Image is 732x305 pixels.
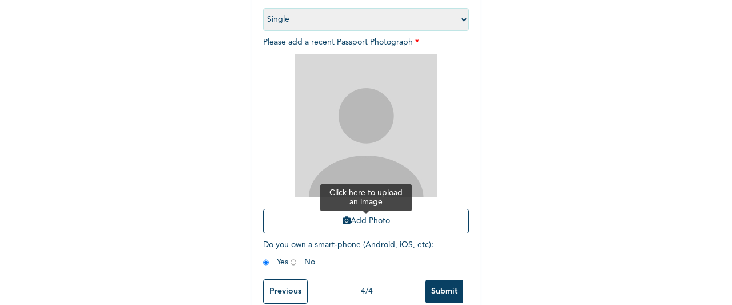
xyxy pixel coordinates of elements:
[295,54,437,197] img: Crop
[263,209,469,233] button: Add Photo
[263,38,469,239] span: Please add a recent Passport Photograph
[263,279,308,304] input: Previous
[425,280,463,303] input: Submit
[308,286,425,298] div: 4 / 4
[263,241,433,266] span: Do you own a smart-phone (Android, iOS, etc) : Yes No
